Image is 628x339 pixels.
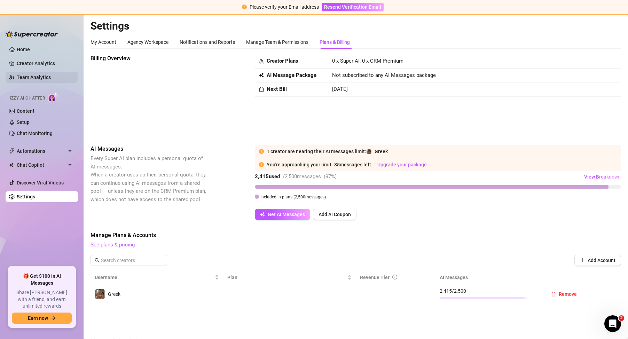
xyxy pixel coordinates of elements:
[392,275,397,279] span: info-circle
[10,95,45,102] span: Izzy AI Chatter
[91,54,207,63] span: Billing Overview
[255,173,280,180] strong: 2,415 used
[17,145,66,157] span: Automations
[17,119,30,125] a: Setup
[367,149,371,154] img: Greek
[332,86,348,92] span: [DATE]
[91,38,116,46] div: My Account
[12,313,72,324] button: Earn nowarrow-right
[267,86,287,92] strong: Next Bill
[246,38,308,46] div: Manage Team & Permissions
[17,194,35,199] a: Settings
[242,5,247,9] span: exclamation-circle
[267,161,617,168] div: You're approaching your limit - 85 messages left.
[551,292,556,297] span: delete
[545,289,582,300] button: Remove
[259,59,264,64] span: team
[95,289,105,299] img: Greek
[17,131,53,136] a: Chat Monitoring
[9,148,15,154] span: thunderbolt
[559,291,577,297] span: Remove
[223,271,356,284] th: Plan
[440,287,537,295] span: 2,415 / 2,500
[260,195,326,199] span: Included in plans ( 2,500 messages)
[324,173,337,180] span: ( 97 %)
[17,58,72,69] a: Creator Analytics
[17,108,34,114] a: Content
[12,273,72,286] span: 🎁 Get $100 in AI Messages
[313,209,356,220] button: Add AI Coupon
[375,149,388,154] span: Greek
[91,271,223,284] th: Username
[267,148,617,155] div: 1 creator are nearing their AI messages limit:
[322,3,384,11] button: Resend Verification Email
[101,257,157,264] input: Search creators
[588,258,615,263] span: Add Account
[6,31,58,38] img: logo-BBDzfeDw.svg
[91,231,621,239] span: Manage Plans & Accounts
[17,159,66,171] span: Chat Copilot
[127,38,168,46] div: Agency Workspace
[51,316,56,321] span: arrow-right
[259,87,264,92] span: calendar
[377,162,427,167] a: Upgrade your package
[259,149,264,154] span: exclamation-circle
[584,171,621,182] button: View Breakdown
[619,315,624,321] span: 2
[95,274,213,281] span: Username
[255,209,310,220] button: Get AI Messages
[12,289,72,310] span: Share [PERSON_NAME] with a friend, and earn unlimited rewards
[332,71,436,80] span: Not subscribed to any AI Messages package
[604,315,621,332] iframe: Intercom live chat
[319,212,351,217] span: Add AI Coupon
[17,74,51,80] a: Team Analytics
[91,242,135,248] a: See plans & pricing
[320,38,350,46] div: Plans & Billing
[435,271,542,284] th: AI Messages
[91,155,206,203] span: Every Super AI plan includes a personal quota of AI messages. When a creator uses up their person...
[584,174,621,180] span: View Breakdown
[259,162,264,167] span: exclamation-circle
[283,173,321,180] span: / 2,500 messages
[360,275,390,280] span: Revenue Tier
[267,72,316,78] strong: AI Message Package
[180,38,235,46] div: Notifications and Reports
[28,315,48,321] span: Earn now
[268,212,305,217] span: Get AI Messages
[574,255,621,266] button: Add Account
[580,258,585,262] span: plus
[108,291,120,297] span: Greek
[95,258,100,263] span: search
[324,4,381,10] span: Resend Verification Email
[91,145,207,153] span: AI Messages
[17,47,30,52] a: Home
[227,274,346,281] span: Plan
[17,180,64,186] a: Discover Viral Videos
[250,3,319,11] div: Please verify your Email address
[91,19,621,33] h2: Settings
[9,163,14,167] img: Chat Copilot
[48,92,58,102] img: AI Chatter
[267,58,298,64] strong: Creator Plans
[332,58,403,64] span: 0 x Super AI, 0 x CRM Premium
